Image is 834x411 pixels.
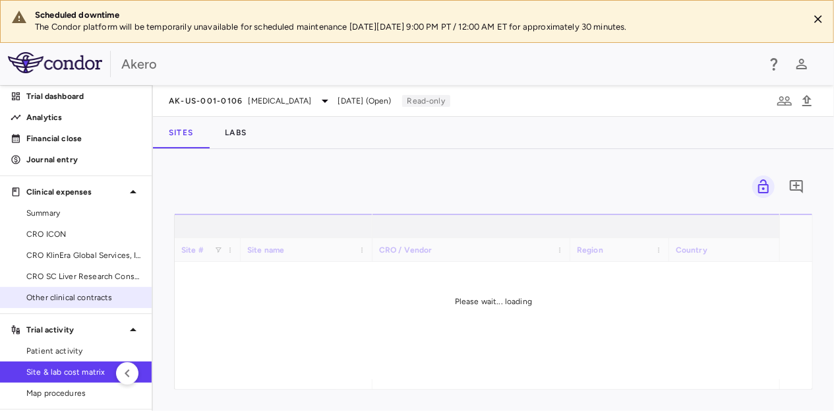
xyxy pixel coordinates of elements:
[26,186,125,198] p: Clinical expenses
[455,297,532,306] span: Please wait... loading
[338,95,392,107] span: [DATE] (Open)
[26,249,141,261] span: CRO KlinEra Global Services, Inc
[209,117,262,148] button: Labs
[26,292,141,303] span: Other clinical contracts
[26,228,141,240] span: CRO ICON
[121,54,758,74] div: Akero
[747,175,775,198] span: You do not have permission to lock or unlock grids
[8,52,102,73] img: logo-full-SnFGN8VE.png
[785,175,808,198] button: Add comment
[26,90,141,102] p: Trial dashboard
[26,270,141,282] span: CRO SC Liver Research Consortium LLC
[26,345,141,357] span: Patient activity
[35,9,798,21] div: Scheduled downtime
[26,154,141,166] p: Journal entry
[153,117,209,148] button: Sites
[26,324,125,336] p: Trial activity
[26,387,141,399] span: Map procedures
[249,95,312,107] span: [MEDICAL_DATA]
[808,9,828,29] button: Close
[26,366,141,378] span: Site & lab cost matrix
[402,95,450,107] p: Read-only
[26,111,141,123] p: Analytics
[169,96,243,106] span: AK-US-001-0106
[789,179,804,195] svg: Add comment
[26,133,141,144] p: Financial close
[26,207,141,219] span: Summary
[35,21,798,33] p: The Condor platform will be temporarily unavailable for scheduled maintenance [DATE][DATE] 9:00 P...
